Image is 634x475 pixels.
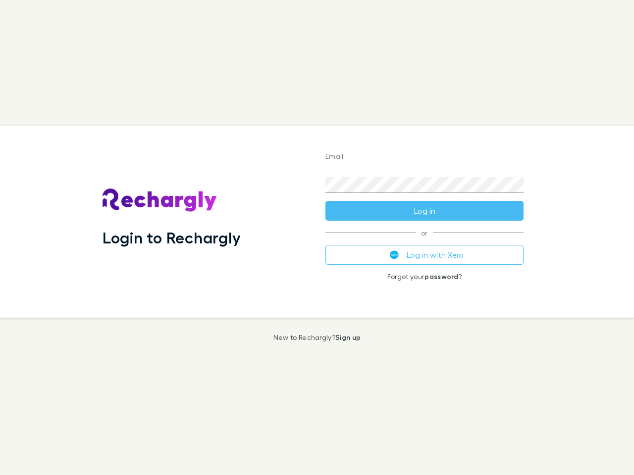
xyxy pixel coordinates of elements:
img: Rechargly's Logo [103,189,217,212]
p: New to Rechargly? [273,333,361,341]
img: Xero's logo [390,250,399,259]
a: password [424,272,458,281]
p: Forgot your ? [325,273,524,281]
button: Log in [325,201,524,221]
a: Sign up [335,333,361,341]
button: Log in with Xero [325,245,524,265]
h1: Login to Rechargly [103,228,241,247]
